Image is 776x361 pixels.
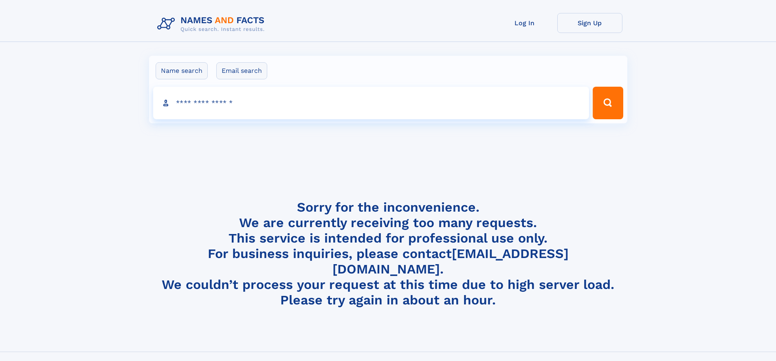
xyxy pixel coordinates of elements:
[216,62,267,79] label: Email search
[156,62,208,79] label: Name search
[492,13,557,33] a: Log In
[593,87,623,119] button: Search Button
[154,13,271,35] img: Logo Names and Facts
[557,13,622,33] a: Sign Up
[153,87,589,119] input: search input
[154,199,622,308] h4: Sorry for the inconvenience. We are currently receiving too many requests. This service is intend...
[332,246,569,277] a: [EMAIL_ADDRESS][DOMAIN_NAME]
